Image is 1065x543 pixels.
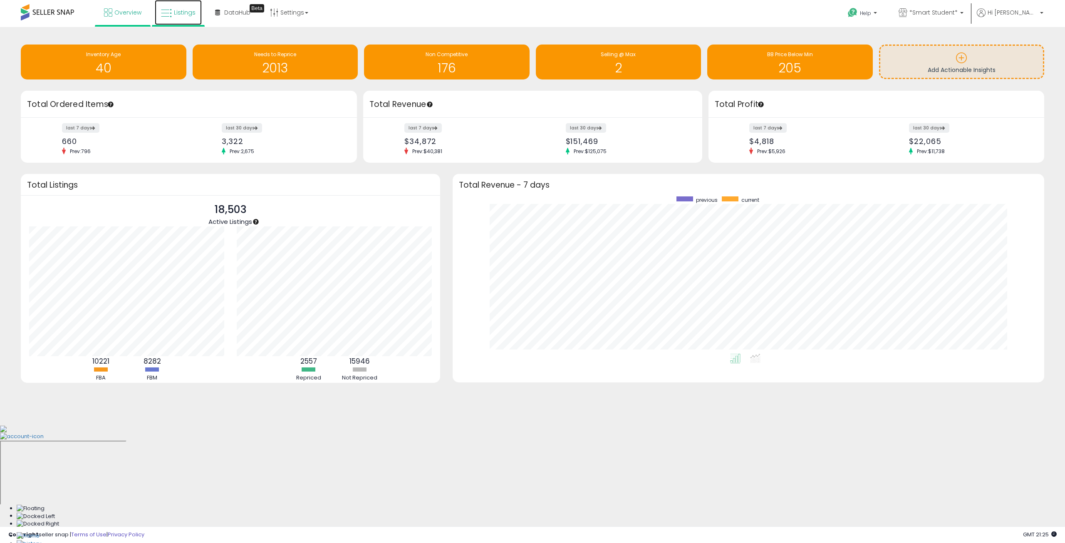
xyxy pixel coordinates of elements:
h3: Total Profit [715,99,1038,110]
div: FBM [127,374,177,382]
i: Get Help [847,7,858,18]
div: Tooltip anchor [107,101,114,108]
b: 15946 [349,356,370,366]
span: Active Listings [208,217,252,226]
label: last 7 days [749,123,787,133]
div: Tooltip anchor [426,101,433,108]
span: BB Price Below Min [767,51,813,58]
h3: Total Listings [27,182,434,188]
label: last 7 days [62,123,99,133]
b: 2557 [300,356,317,366]
p: 18,503 [208,202,252,218]
a: Non Competitive 176 [364,45,530,79]
a: Hi [PERSON_NAME] [977,8,1043,27]
span: Selling @ Max [601,51,636,58]
h1: 40 [25,61,182,75]
span: Prev: $5,926 [753,148,790,155]
div: 3,322 [222,137,342,146]
span: current [741,196,759,203]
h3: Total Revenue - 7 days [459,182,1038,188]
span: previous [696,196,718,203]
span: DataHub [224,8,250,17]
span: *Smart Student* [909,8,958,17]
b: 8282 [144,356,161,366]
img: Home [17,532,40,540]
span: Inventory Age [86,51,121,58]
span: Prev: $125,075 [570,148,611,155]
a: Add Actionable Insights [880,46,1043,78]
a: Needs to Reprice 2013 [193,45,358,79]
span: Add Actionable Insights [928,66,996,74]
img: Docked Left [17,513,55,521]
h1: 2013 [197,61,354,75]
span: Overview [114,8,141,17]
label: last 30 days [222,123,262,133]
label: last 30 days [566,123,606,133]
span: Non Competitive [426,51,468,58]
span: Prev: $40,381 [408,148,446,155]
div: 660 [62,137,183,146]
b: 10221 [92,356,109,366]
span: Prev: 2,675 [225,148,258,155]
a: Inventory Age 40 [21,45,186,79]
div: $4,818 [749,137,870,146]
span: Listings [174,8,196,17]
h1: 205 [711,61,869,75]
img: Floating [17,505,45,513]
div: Not Repriced [335,374,385,382]
h3: Total Revenue [369,99,696,110]
label: last 7 days [404,123,442,133]
span: Hi [PERSON_NAME] [988,8,1038,17]
div: Tooltip anchor [252,218,260,226]
label: last 30 days [909,123,949,133]
a: Help [841,1,885,27]
div: $34,872 [404,137,526,146]
div: Tooltip anchor [757,101,765,108]
span: Help [860,10,871,17]
a: BB Price Below Min 205 [707,45,873,79]
span: Needs to Reprice [254,51,296,58]
div: $22,065 [909,137,1030,146]
div: Repriced [284,374,334,382]
div: FBA [76,374,126,382]
div: Tooltip anchor [250,4,264,12]
div: $151,469 [566,137,688,146]
h3: Total Ordered Items [27,99,351,110]
span: Prev: $11,738 [913,148,949,155]
h1: 2 [540,61,697,75]
img: Docked Right [17,520,59,528]
span: Prev: 796 [66,148,95,155]
h1: 176 [368,61,525,75]
a: Selling @ Max 2 [536,45,701,79]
